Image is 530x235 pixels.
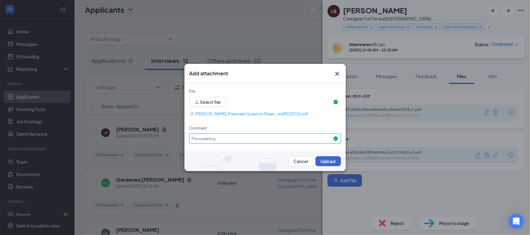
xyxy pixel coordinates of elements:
[189,89,196,94] label: File
[189,134,341,144] input: Comment
[195,100,199,104] span: upload
[189,126,207,131] label: Comment
[189,100,226,105] span: upload Select file
[315,156,341,166] button: Upload
[189,70,228,77] h3: Add attachment
[189,97,226,107] button: upload Select file
[288,156,314,166] button: Cancel
[191,110,337,118] a: [PERSON_NAME]-Prescreen Question Sheet_ rev081325 (2).pdf
[509,214,524,229] div: Open Intercom Messenger
[333,70,341,78] svg: Cross
[333,70,341,78] button: Close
